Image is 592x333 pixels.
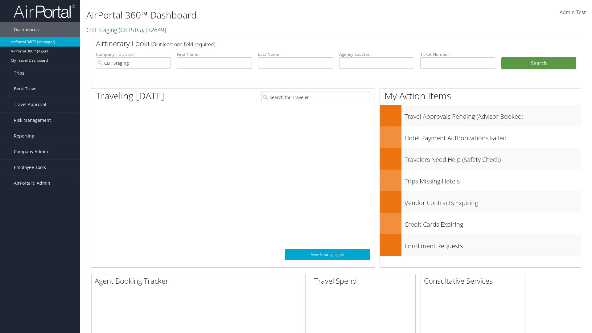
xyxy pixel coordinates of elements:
h1: My Action Items [380,89,581,102]
a: Trips Missing Hotels [380,170,581,191]
a: CBT Staging [86,26,166,34]
label: Agency Locator: [339,51,414,57]
h1: Traveling [DATE] [96,89,164,102]
a: Admin Test [560,3,586,22]
h2: Airtinerary Lookup [96,38,536,49]
span: Employee Tools [14,160,46,175]
h3: Credit Cards Expiring [405,217,581,229]
input: Search for Traveler [261,92,370,103]
h3: Trips Missing Hotels [405,174,581,186]
button: Search [501,57,576,70]
a: Enrollment Requests [380,234,581,256]
span: , [ 32649 ] [143,26,166,34]
span: ( CBTSTG ) [119,26,143,34]
span: Admin Test [560,9,586,16]
span: Company Admin [14,144,48,159]
h3: Travel Approvals Pending (Advisor Booked) [405,109,581,121]
h3: Enrollment Requests [405,239,581,250]
span: (at least one field required) [156,41,215,48]
img: airportal-logo.png [14,4,75,18]
h2: Agent Booking Tracker [95,276,305,286]
label: Ticket Number: [420,51,495,57]
span: AirPortal® Admin [14,175,50,191]
label: Last Name: [258,51,333,57]
span: Trips [14,65,24,81]
a: Vendor Contracts Expiring [380,191,581,213]
h3: Vendor Contracts Expiring [405,195,581,207]
h1: AirPortal 360™ Dashboard [86,9,419,22]
span: Risk Management [14,113,51,128]
h3: Hotel Payment Authorizations Failed [405,131,581,142]
label: First Name: [177,51,252,57]
span: Reporting [14,128,34,144]
a: Credit Cards Expiring [380,213,581,234]
a: Travel Approvals Pending (Advisor Booked) [380,105,581,126]
label: Company - Division: [96,51,171,57]
span: Travel Approval [14,97,46,112]
a: Travelers Need Help (Safety Check) [380,148,581,170]
span: Book Travel [14,81,38,97]
h2: Consultative Services [424,276,525,286]
h2: Travel Spend [314,276,415,286]
a: View SecurityLogic® [285,249,370,260]
a: Hotel Payment Authorizations Failed [380,126,581,148]
span: Dashboards [14,22,39,37]
h3: Travelers Need Help (Safety Check) [405,152,581,164]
